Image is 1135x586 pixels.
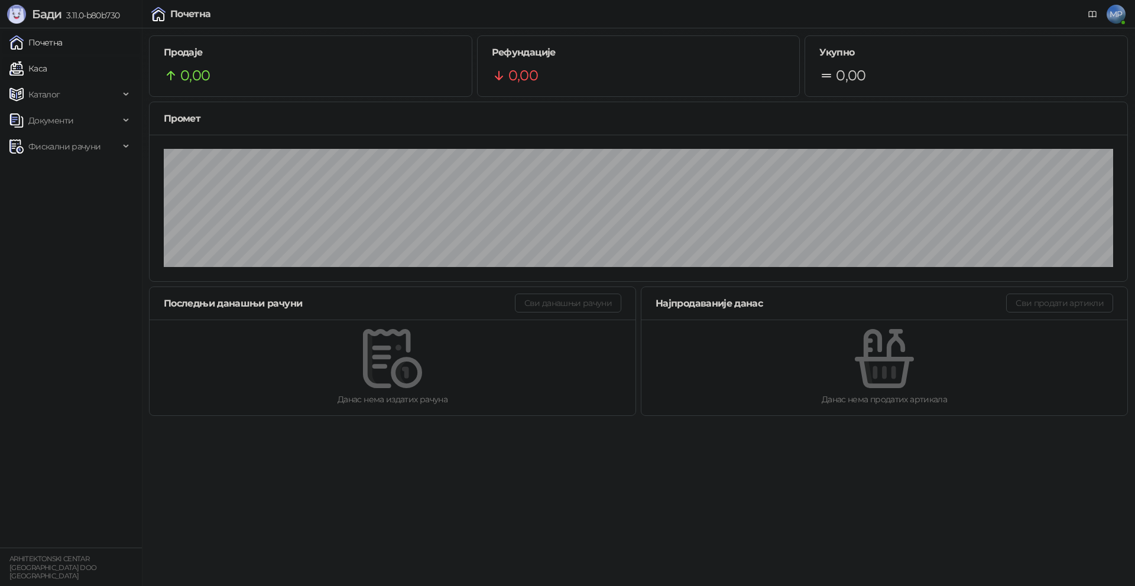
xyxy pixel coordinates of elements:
[180,64,210,87] span: 0,00
[164,45,458,60] h5: Продаје
[28,135,100,158] span: Фискални рачуни
[9,555,97,580] small: ARHITEKTONSKI CENTAR [GEOGRAPHIC_DATA] DOO [GEOGRAPHIC_DATA]
[1083,5,1102,24] a: Документација
[28,83,60,106] span: Каталог
[836,64,865,87] span: 0,00
[168,393,617,406] div: Данас нема издатих рачуна
[164,111,1113,126] div: Промет
[9,57,47,80] a: Каса
[164,296,515,311] div: Последњи данашњи рачуни
[508,64,538,87] span: 0,00
[1107,5,1126,24] span: MP
[61,10,119,21] span: 3.11.0-b80b730
[9,31,63,54] a: Почетна
[515,294,621,312] button: Сви данашњи рачуни
[656,296,1006,311] div: Најпродаваније данас
[1006,294,1113,312] button: Сви продати артикли
[28,109,73,132] span: Документи
[170,9,211,19] div: Почетна
[7,5,26,24] img: Logo
[660,393,1108,406] div: Данас нема продатих артикала
[32,7,61,21] span: Бади
[819,45,1113,60] h5: Укупно
[492,45,786,60] h5: Рефундације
